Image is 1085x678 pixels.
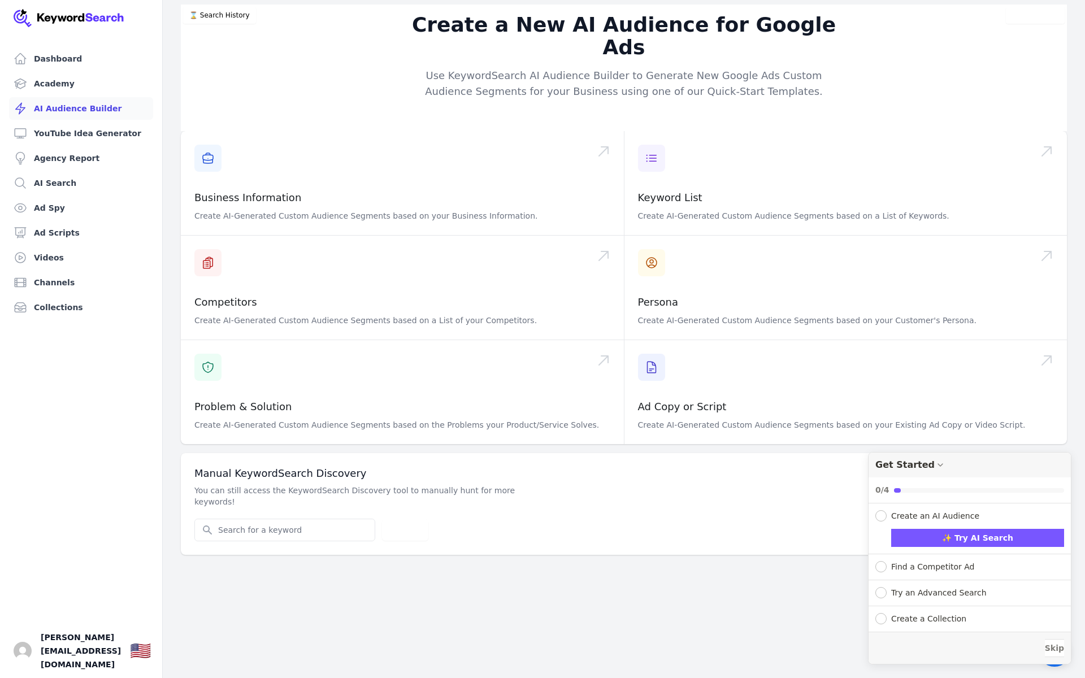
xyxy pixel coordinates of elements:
span: Skip [1045,642,1064,654]
a: Ad Spy [9,197,153,219]
a: Channels [9,271,153,294]
a: Agency Report [9,147,153,169]
button: Expand Checklist [869,606,1071,632]
img: Your Company [14,9,124,27]
button: 🇺🇸 [130,640,151,662]
div: Drag to move checklist [869,453,1071,477]
a: Ad Scripts [9,221,153,244]
a: YouTube Idea Generator [9,122,153,145]
div: Get Started [868,452,1071,664]
button: Expand Checklist [869,580,1071,606]
button: Collapse Checklist [869,453,1071,503]
p: Use KeywordSearch AI Audience Builder to Generate New Google Ads Custom Audience Segments for you... [407,68,841,99]
a: Dashboard [9,47,153,70]
div: Get Started [875,459,935,470]
a: Collections [9,296,153,319]
button: Video Tutorial [1006,7,1065,24]
button: Skip [1045,639,1064,657]
a: Persona [638,296,679,308]
span: ✨ Try AI Search [942,532,1013,544]
button: Expand Checklist [869,554,1071,580]
h3: Manual KeywordSearch Discovery [194,467,1053,480]
a: Videos [9,246,153,269]
button: Search [382,519,428,541]
h2: Create a New AI Audience for Google Ads [407,14,841,59]
a: Problem & Solution [194,401,292,412]
button: Collapse Checklist [869,503,1071,522]
a: AI Search [9,172,153,194]
a: AI Audience Builder [9,97,153,120]
button: Open user button [14,642,32,660]
div: Create an AI Audience [891,510,979,522]
div: Create a Collection [891,613,966,625]
span: [PERSON_NAME][EMAIL_ADDRESS][DOMAIN_NAME] [41,631,121,671]
div: 0/4 [875,484,889,496]
input: Search for a keyword [195,519,375,541]
p: You can still access the KeywordSearch Discovery tool to manually hunt for more keywords! [194,485,520,507]
div: Try an Advanced Search [891,587,987,599]
button: ✨ Try AI Search [891,529,1064,547]
div: Find a Competitor Ad [891,561,975,573]
a: Competitors [194,296,257,308]
button: ⌛️ Search History [183,7,256,24]
a: Business Information [194,192,301,203]
div: 🇺🇸 [130,641,151,661]
a: Keyword List [638,192,702,203]
a: Academy [9,72,153,95]
a: Ad Copy or Script [638,401,727,412]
